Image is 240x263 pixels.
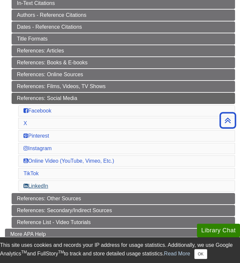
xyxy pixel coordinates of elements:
[58,250,64,254] sup: TM
[12,10,235,21] a: Authors - Reference Citations
[217,116,238,125] a: Back to Top
[24,108,51,114] a: Facebook
[194,249,207,259] button: Close
[12,57,235,68] a: References: Books & E-books
[24,183,48,189] a: LinkedIn
[12,93,235,104] a: References: Social Media
[24,158,114,164] a: Online Video (YouTube, Vimeo, Etc.)
[197,224,240,237] button: Library Chat
[12,21,235,33] a: Dates - Reference Citations
[24,146,52,151] a: Instagram
[5,229,235,240] a: More APA Help
[21,250,27,254] sup: TM
[12,217,235,228] a: Reference List - Video Tutorials
[12,45,235,56] a: References: Articles
[24,171,39,176] a: TikTok
[12,69,235,80] a: References: Online Sources
[12,33,235,45] a: Title Formats
[164,251,190,256] a: Read More
[24,133,49,139] a: Pinterest
[24,120,27,126] a: X
[12,193,235,204] a: References: Other Sources
[12,205,235,216] a: References: Secondary/Indirect Sources
[12,81,235,92] a: References: Films, Videos, TV Shows
[10,231,46,237] span: More APA Help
